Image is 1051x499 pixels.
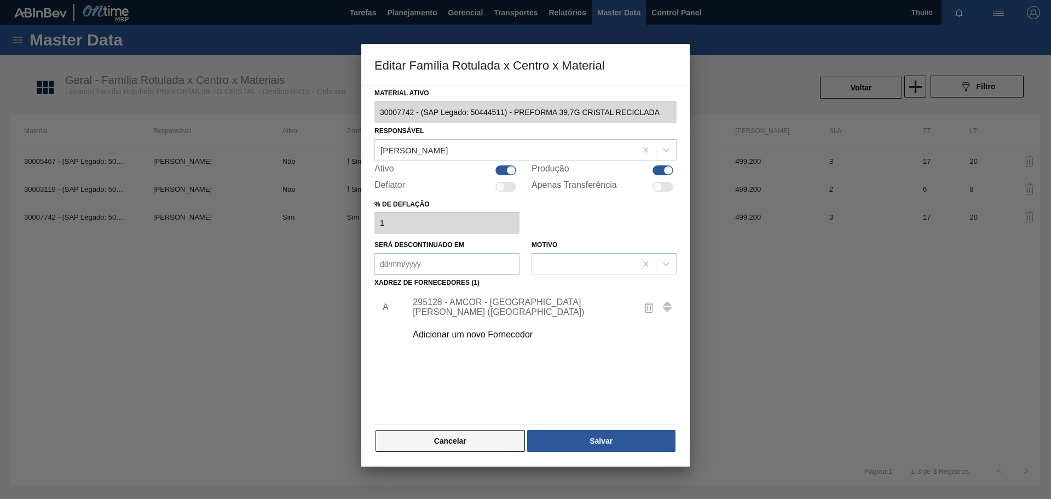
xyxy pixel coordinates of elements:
label: Será descontinuado em [374,241,464,249]
label: % de deflação [374,197,519,213]
div: Adicionar um novo Fornecedor [413,330,627,340]
label: Apenas Transferência [532,180,617,193]
div: 295128 - AMCOR - [GEOGRAPHIC_DATA][PERSON_NAME] ([GEOGRAPHIC_DATA]) [413,297,627,317]
img: delete-icon [643,301,656,314]
button: delete-icon [636,294,662,320]
label: Xadrez de Fornecedores (1) [374,279,480,286]
label: Ativo [374,164,394,177]
label: Motivo [532,241,557,249]
div: [PERSON_NAME] [380,145,448,154]
h3: Editar Família Rotulada x Centro x Material [361,44,690,85]
label: Responsável [374,127,424,135]
button: Salvar [527,430,675,452]
label: Deflator [374,180,405,193]
button: Cancelar [376,430,525,452]
label: Material ativo [374,85,677,101]
label: Produção [532,164,569,177]
input: dd/mm/yyyy [374,253,519,275]
li: A [374,294,391,321]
